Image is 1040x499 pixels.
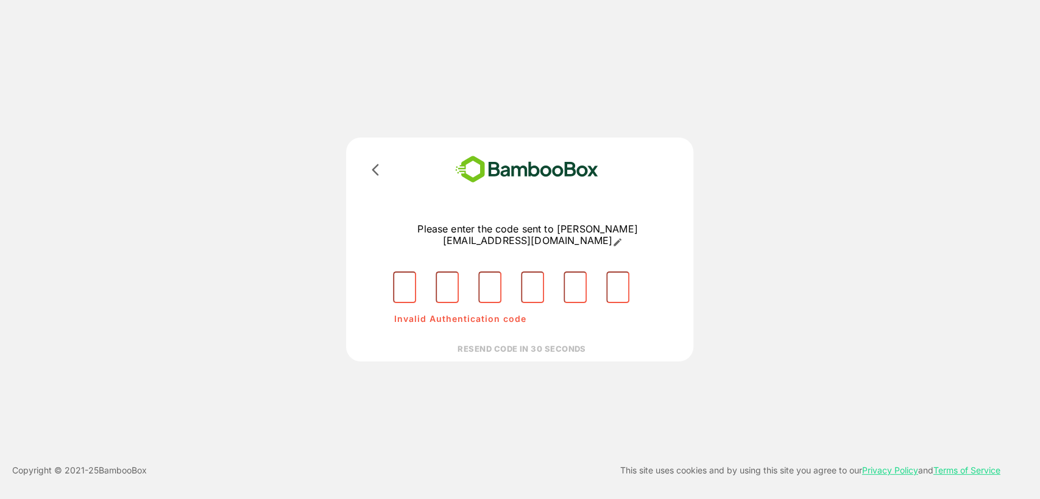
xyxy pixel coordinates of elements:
[933,465,1000,475] a: Terms of Service
[393,271,416,303] input: Please enter OTP character 1
[478,271,501,303] input: Please enter OTP character 3
[564,271,587,303] input: Please enter OTP character 5
[521,271,544,303] input: Please enter OTP character 4
[436,271,459,303] input: Please enter OTP character 2
[620,463,1000,478] p: This site uses cookies and by using this site you agree to our and
[606,271,629,303] input: Please enter OTP character 6
[862,465,918,475] a: Privacy Policy
[437,152,616,187] img: bamboobox
[12,463,147,478] p: Copyright © 2021- 25 BambooBox
[383,223,671,247] p: Please enter the code sent to [PERSON_NAME][EMAIL_ADDRESS][DOMAIN_NAME]
[394,313,526,325] p: Invalid Authentication code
